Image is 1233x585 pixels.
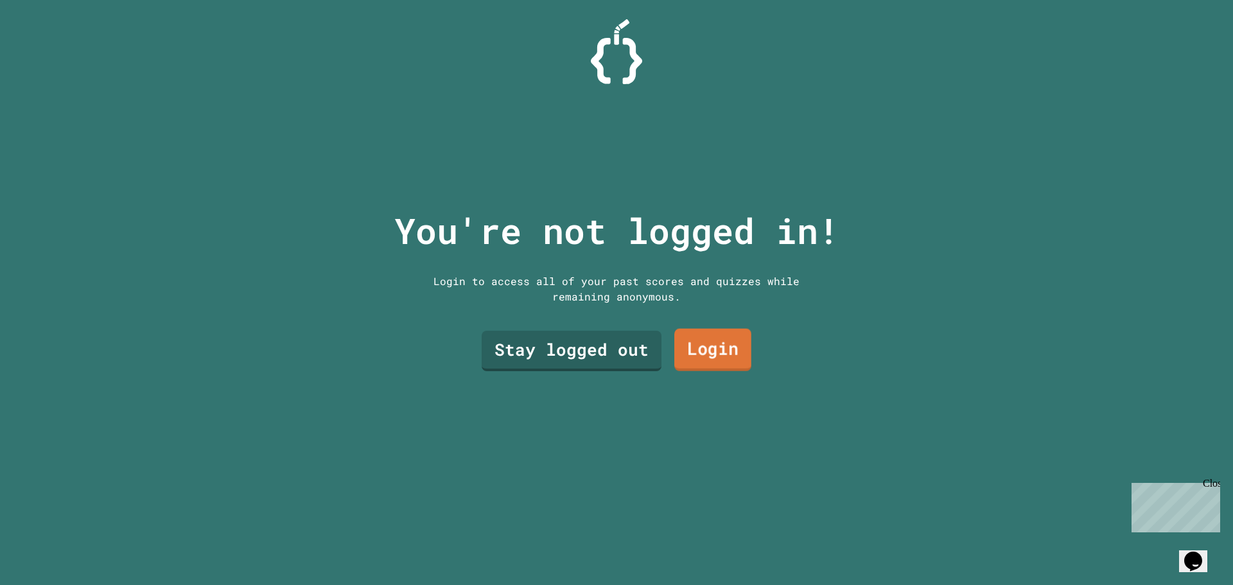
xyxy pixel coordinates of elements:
iframe: chat widget [1179,534,1220,572]
img: Logo.svg [591,19,642,84]
div: Login to access all of your past scores and quizzes while remaining anonymous. [424,274,809,304]
a: Login [674,329,751,371]
iframe: chat widget [1126,478,1220,532]
a: Stay logged out [482,331,661,371]
p: You're not logged in! [394,204,839,258]
div: Chat with us now!Close [5,5,89,82]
